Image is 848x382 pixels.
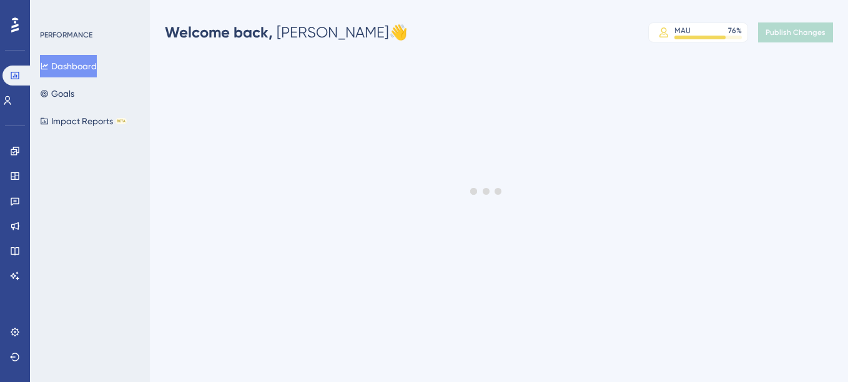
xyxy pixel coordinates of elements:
[40,82,74,105] button: Goals
[165,23,273,41] span: Welcome back,
[40,55,97,77] button: Dashboard
[766,27,826,37] span: Publish Changes
[674,26,691,36] div: MAU
[728,26,742,36] div: 76 %
[40,30,92,40] div: PERFORMANCE
[165,22,408,42] div: [PERSON_NAME] 👋
[758,22,833,42] button: Publish Changes
[116,118,127,124] div: BETA
[40,110,127,132] button: Impact ReportsBETA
